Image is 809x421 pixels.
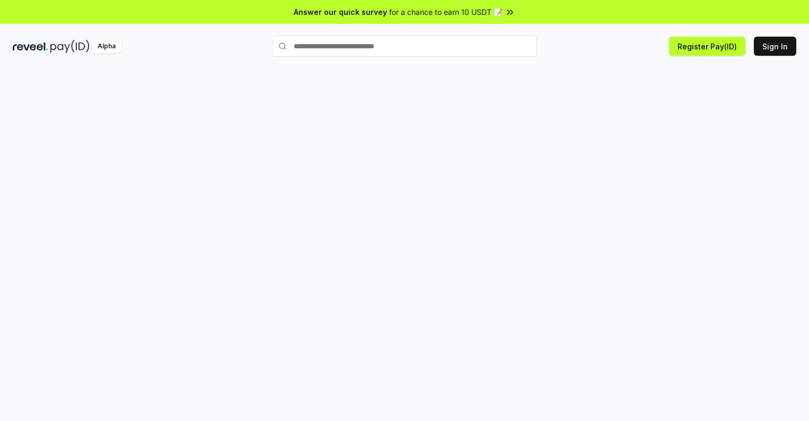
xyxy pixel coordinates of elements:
[294,6,387,18] span: Answer our quick survey
[92,40,121,53] div: Alpha
[50,40,90,53] img: pay_id
[754,37,796,56] button: Sign In
[13,40,48,53] img: reveel_dark
[669,37,745,56] button: Register Pay(ID)
[389,6,503,18] span: for a chance to earn 10 USDT 📝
